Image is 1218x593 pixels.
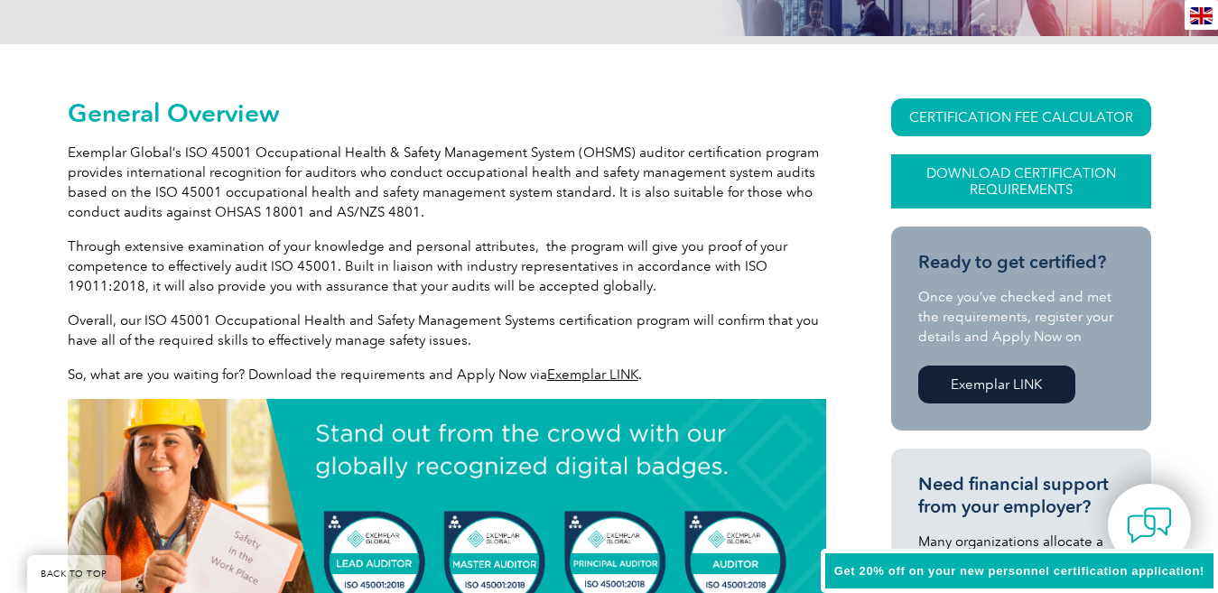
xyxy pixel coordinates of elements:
[834,564,1204,578] span: Get 20% off on your new personnel certification application!
[68,143,826,222] p: Exemplar Global’s ISO 45001 Occupational Health & Safety Management System (OHSMS) auditor certif...
[547,366,638,383] a: Exemplar LINK
[1127,503,1172,548] img: contact-chat.png
[68,310,826,350] p: Overall, our ISO 45001 Occupational Health and Safety Management Systems certification program wi...
[918,287,1124,347] p: Once you’ve checked and met the requirements, register your details and Apply Now on
[891,154,1151,208] a: Download Certification Requirements
[918,366,1075,403] a: Exemplar LINK
[68,98,826,127] h2: General Overview
[918,473,1124,518] h3: Need financial support from your employer?
[68,236,826,296] p: Through extensive examination of your knowledge and personal attributes, the program will give yo...
[918,251,1124,273] h3: Ready to get certified?
[1190,7,1213,24] img: en
[27,555,121,593] a: BACK TO TOP
[891,98,1151,136] a: CERTIFICATION FEE CALCULATOR
[68,365,826,385] p: So, what are you waiting for? Download the requirements and Apply Now via .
